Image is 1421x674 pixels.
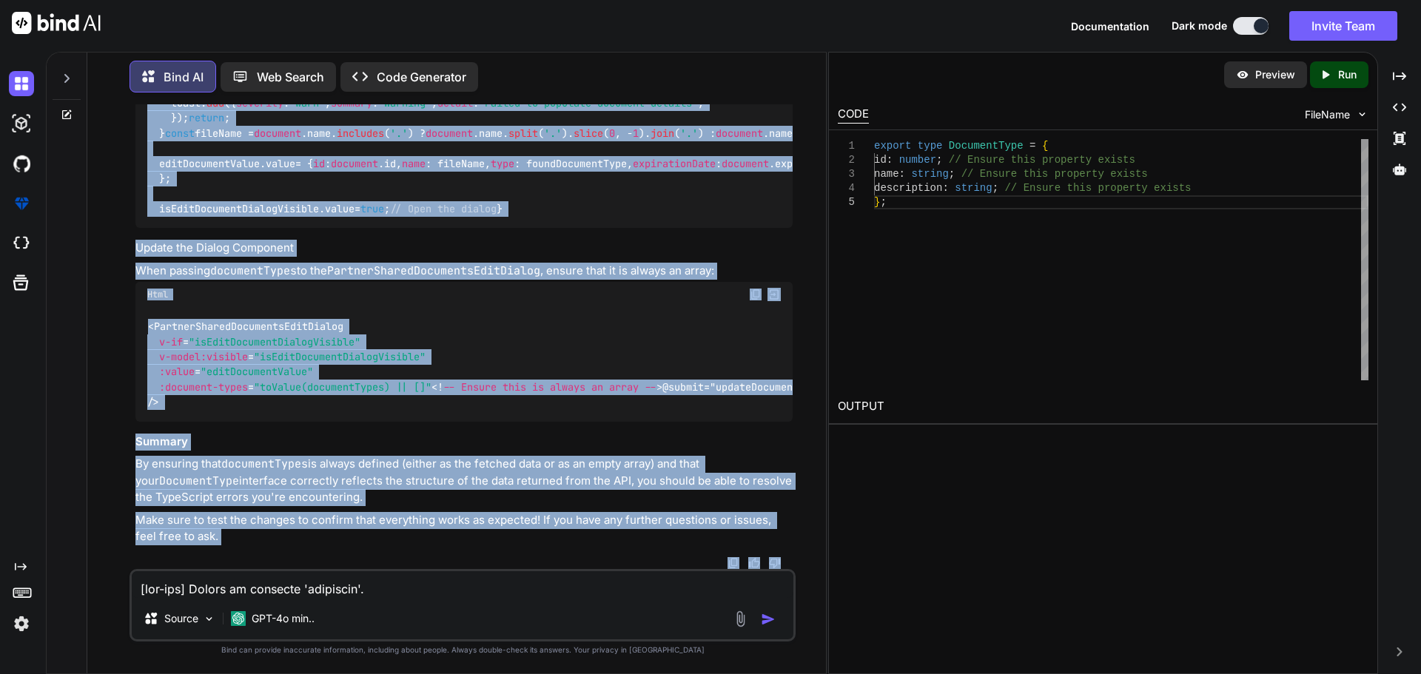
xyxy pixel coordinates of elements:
[609,127,615,140] span: 0
[544,127,562,140] span: '.'
[147,319,804,410] code: @submit="updateDocument" />
[135,263,793,280] p: When passing to the , ensure that it is always an array:
[732,610,749,627] img: attachment
[1289,11,1397,41] button: Invite Team
[532,380,544,394] span: is
[886,154,892,166] span: :
[159,335,183,348] span: v-if
[874,140,911,152] span: export
[159,474,239,488] code: DocumentType
[159,380,248,394] span: :document-types
[942,182,948,194] span: :
[761,612,776,627] img: icon
[874,168,899,180] span: name
[254,127,301,140] span: document
[633,157,716,170] span: expirationDate
[201,365,313,379] span: "editDocumentValue"
[874,154,887,166] span: id
[135,512,793,545] p: Make sure to test the changes to confirm that everything works as expected! If you have any furth...
[327,263,540,278] code: PartnerSharedDocumentsEditDialog
[189,335,360,348] span: "isEditDocumentDialogVisible"
[838,195,855,209] div: 5
[9,111,34,136] img: darkAi-studio
[221,456,308,471] code: documentTypes
[1255,67,1295,82] p: Preview
[651,127,674,140] span: join
[165,127,195,140] span: const
[147,289,168,300] span: Html
[955,182,992,194] span: string
[949,154,1135,166] span: // Ensure this property exists
[1004,182,1191,194] span: // Ensure this property exists
[1071,20,1149,33] span: Documentation
[838,153,855,167] div: 2
[147,320,662,394] span: < = = = = <! >
[461,380,497,394] span: Ensure
[12,12,101,34] img: Bind AI
[992,182,998,194] span: ;
[508,127,538,140] span: split
[917,140,942,152] span: type
[426,127,473,140] span: document
[159,365,195,379] span: :value
[838,167,855,181] div: 3
[874,196,880,208] span: }
[1236,68,1249,81] img: preview
[503,380,526,394] span: this
[164,68,204,86] p: Bind AI
[231,611,246,626] img: GPT-4o mini
[898,168,904,180] span: :
[189,112,224,125] span: return
[135,434,793,451] h3: Summary
[313,157,325,170] span: id
[769,127,793,140] span: name
[135,240,793,257] h4: Update the Dialog Component
[874,182,942,194] span: description
[9,191,34,216] img: premium
[390,127,408,140] span: '.'
[645,380,656,394] span: --
[331,157,378,170] span: document
[838,181,855,195] div: 4
[1071,18,1149,34] button: Documentation
[550,380,585,394] span: always
[9,71,34,96] img: darkChat
[838,139,855,153] div: 1
[680,127,698,140] span: '.'
[360,202,384,215] span: true
[9,611,34,636] img: settings
[257,68,324,86] p: Web Search
[911,168,948,180] span: string
[728,557,739,569] img: copy
[948,168,954,180] span: ;
[948,140,1023,152] span: DocumentType
[769,557,781,569] img: dislike
[377,68,466,86] p: Code Generator
[775,157,858,170] span: expirationDate
[130,644,796,656] p: Bind can provide inaccurate information, including about people. Always double-check its answers....
[722,157,769,170] span: document
[203,613,215,625] img: Pick Models
[1356,108,1368,121] img: chevron down
[1029,140,1035,152] span: =
[880,196,886,208] span: ;
[1305,107,1350,122] span: FileName
[574,127,603,140] span: slice
[716,127,763,140] span: document
[609,380,639,394] span: array
[390,202,497,215] span: // Open the dialog
[479,127,503,140] span: name
[9,151,34,176] img: githubDark
[159,350,248,363] span: v-model:visible
[1172,18,1227,33] span: Dark mode
[838,106,869,124] div: CODE
[254,350,426,363] span: "isEditDocumentDialogVisible"
[748,557,760,569] img: like
[154,320,343,333] span: PartnerSharedDocumentsEditDialog
[164,611,198,626] p: Source
[9,231,34,256] img: cloudideIcon
[1042,140,1048,152] span: {
[1338,67,1357,82] p: Run
[491,157,514,170] span: type
[307,127,331,140] span: name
